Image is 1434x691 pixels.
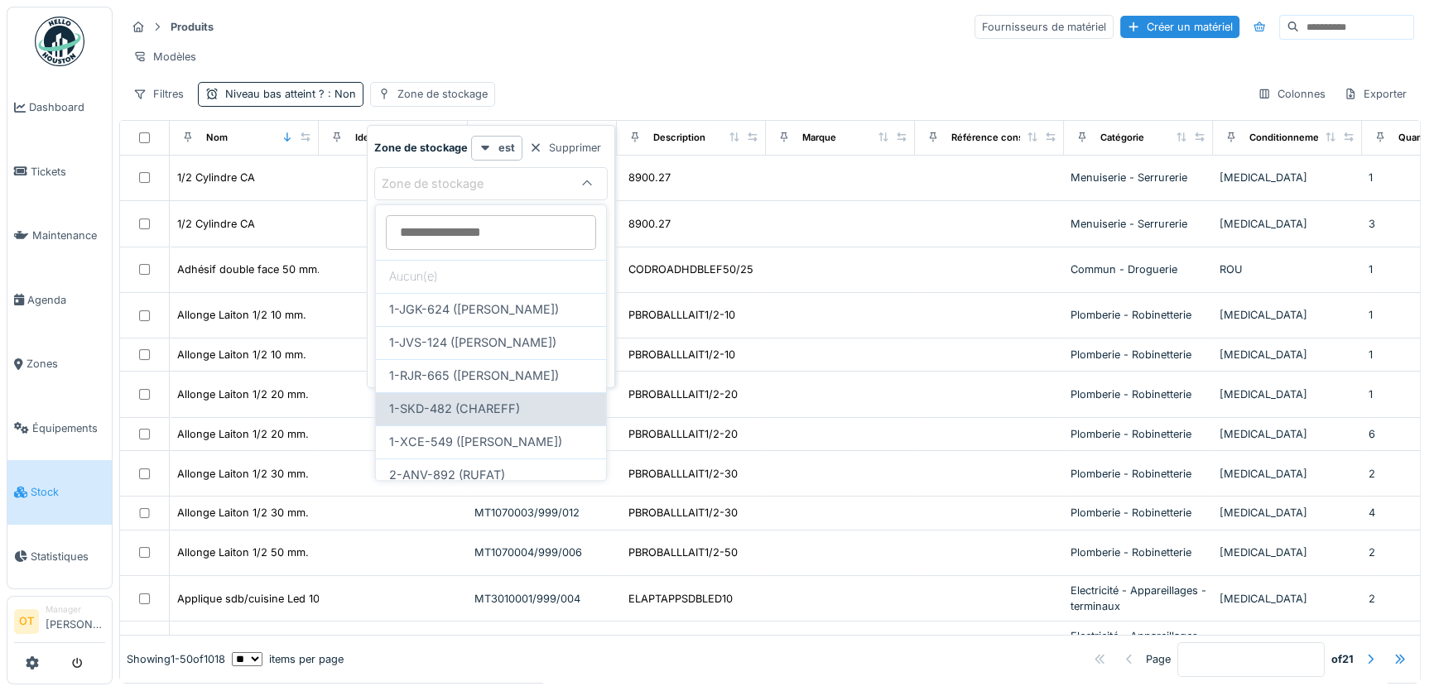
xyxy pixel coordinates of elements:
[355,131,435,145] div: Identifiant interne
[522,137,608,159] div: Supprimer
[1220,170,1355,185] div: [MEDICAL_DATA]
[374,140,468,156] strong: Zone de stockage
[628,466,738,482] div: PBROBALLLAIT1/2-30
[1220,216,1355,232] div: [MEDICAL_DATA]
[1220,426,1355,442] div: [MEDICAL_DATA]
[1220,386,1355,402] div: [MEDICAL_DATA]
[206,131,228,145] div: Nom
[802,131,836,145] div: Marque
[177,591,372,607] div: Applique sdb/cuisine Led 10W 500mm
[177,466,309,482] div: Allonge Laiton 1/2 30 mm.
[126,82,191,106] div: Filtres
[27,292,105,308] span: Agenda
[1249,131,1328,145] div: Conditionnement
[32,228,105,243] span: Maintenance
[951,131,1060,145] div: Référence constructeur
[177,216,255,232] div: 1/2 Cylindre CA
[628,262,753,277] div: CODROADHDBLEF50/25
[29,99,105,115] span: Dashboard
[1071,262,1206,277] div: Commun - Droguerie
[1071,386,1206,402] div: Plomberie - Robinetterie
[1071,545,1206,560] div: Plomberie - Robinetterie
[31,484,105,500] span: Stock
[389,433,562,451] span: 1-XCE-549 ([PERSON_NAME])
[177,262,361,277] div: Adhésif double face 50 mm. - 25 m.
[397,86,488,102] div: Zone de stockage
[474,545,610,560] div: MT1070004/999/006
[1071,426,1206,442] div: Plomberie - Robinetterie
[177,426,309,442] div: Allonge Laiton 1/2 20 mm.
[628,170,671,185] div: 8900.27
[177,545,309,560] div: Allonge Laiton 1/2 50 mm.
[389,300,559,319] span: 1-JGK-624 ([PERSON_NAME])
[1071,466,1206,482] div: Plomberie - Robinetterie
[1220,262,1355,277] div: ROU
[164,19,220,35] strong: Produits
[177,307,306,323] div: Allonge Laiton 1/2 10 mm.
[974,15,1114,39] div: Fournisseurs de matériel
[628,307,735,323] div: PBROBALLLAIT1/2-10
[177,505,309,521] div: Allonge Laiton 1/2 30 mm.
[382,175,507,193] div: Zone de stockage
[389,466,505,484] span: 2-ANV-892 (RUFAT)
[1146,651,1171,667] div: Page
[1336,82,1414,106] div: Exporter
[225,86,356,102] div: Niveau bas atteint ?
[177,386,309,402] div: Allonge Laiton 1/2 20 mm.
[1120,16,1239,38] div: Créer un matériel
[325,88,356,100] span: : Non
[1331,651,1354,667] strong: of 21
[628,545,738,560] div: PBROBALLLAIT1/2-50
[628,505,738,521] div: PBROBALLLAIT1/2-30
[376,260,606,293] div: Aucun(e)
[1100,131,1144,145] div: Catégorie
[46,603,105,639] li: [PERSON_NAME]
[628,347,735,362] div: PBROBALLLAIT1/2-10
[628,216,671,232] div: 8900.27
[1220,466,1355,482] div: [MEDICAL_DATA]
[1071,170,1206,185] div: Menuiserie - Serrurerie
[389,334,556,352] span: 1-JVS-124 ([PERSON_NAME])
[1220,347,1355,362] div: [MEDICAL_DATA]
[35,17,84,66] img: Badge_color-CXgf-gQk.svg
[474,505,610,521] div: MT1070003/999/012
[389,400,520,418] span: 1-SKD-482 (CHAREFF)
[1250,82,1333,106] div: Colonnes
[31,549,105,564] span: Statistiques
[628,426,738,442] div: PBROBALLLAIT1/2-20
[31,164,105,180] span: Tickets
[32,420,105,436] span: Équipements
[653,131,705,145] div: Description
[1220,545,1355,560] div: [MEDICAL_DATA]
[1071,628,1206,660] div: Electricité - Appareillages - terminaux
[1071,216,1206,232] div: Menuiserie - Serrurerie
[465,200,608,223] div: Ajouter une condition
[498,140,515,156] strong: est
[1220,505,1355,521] div: [MEDICAL_DATA]
[46,603,105,616] div: Manager
[1071,505,1206,521] div: Plomberie - Robinetterie
[628,591,733,607] div: ELAPTAPPSDBLED10
[1220,591,1355,607] div: [MEDICAL_DATA]
[1071,307,1206,323] div: Plomberie - Robinetterie
[232,651,344,667] div: items per page
[14,609,39,634] li: OT
[177,170,255,185] div: 1/2 Cylindre CA
[389,367,559,385] span: 1-RJR-665 ([PERSON_NAME])
[26,356,105,372] span: Zones
[126,45,204,69] div: Modèles
[1071,583,1206,614] div: Electricité - Appareillages - terminaux
[177,347,306,362] div: Allonge Laiton 1/2 10 mm.
[628,386,738,402] div: PBROBALLLAIT1/2-20
[127,651,225,667] div: Showing 1 - 50 of 1018
[1071,347,1206,362] div: Plomberie - Robinetterie
[474,591,610,607] div: MT3010001/999/004
[1220,307,1355,323] div: [MEDICAL_DATA]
